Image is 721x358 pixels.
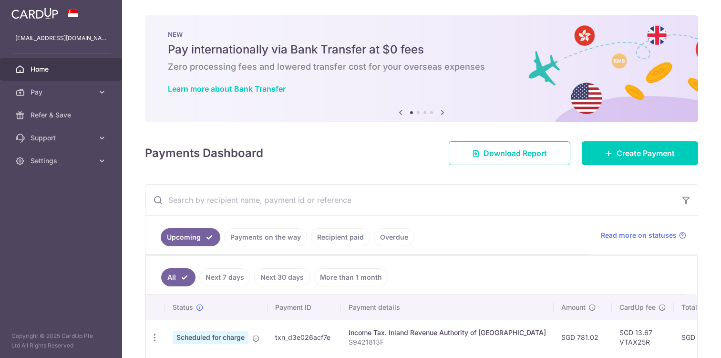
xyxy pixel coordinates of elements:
[161,268,196,286] a: All
[161,228,220,246] a: Upcoming
[311,228,370,246] a: Recipient paid
[612,320,674,355] td: SGD 13.67 VTAX25R
[484,147,547,159] span: Download Report
[341,295,554,320] th: Payment details
[168,31,675,38] p: NEW
[619,303,656,312] span: CardUp fee
[268,320,341,355] td: txn_d3e026acf7e
[168,61,675,73] h6: Zero processing fees and lowered transfer cost for your overseas expenses
[145,145,263,162] h4: Payments Dashboard
[554,320,612,355] td: SGD 781.02
[349,328,546,337] div: Income Tax. Inland Revenue Authority of [GEOGRAPHIC_DATA]
[31,87,93,97] span: Pay
[173,303,193,312] span: Status
[681,303,713,312] span: Total amt.
[15,33,107,43] p: [EMAIL_ADDRESS][DOMAIN_NAME]
[314,268,388,286] a: More than 1 month
[254,268,310,286] a: Next 30 days
[374,228,414,246] a: Overdue
[224,228,307,246] a: Payments on the way
[601,231,677,240] span: Read more on statuses
[145,15,698,122] img: Bank transfer banner
[199,268,250,286] a: Next 7 days
[349,337,546,347] p: S9421813F
[582,141,698,165] a: Create Payment
[268,295,341,320] th: Payment ID
[168,42,675,57] h5: Pay internationally via Bank Transfer at $0 fees
[31,133,93,143] span: Support
[31,156,93,166] span: Settings
[168,84,286,94] a: Learn more about Bank Transfer
[145,185,675,215] input: Search by recipient name, payment id or reference
[561,303,586,312] span: Amount
[31,110,93,120] span: Refer & Save
[601,231,686,240] a: Read more on statuses
[617,147,675,159] span: Create Payment
[31,64,93,74] span: Home
[173,331,248,344] span: Scheduled for charge
[11,8,58,19] img: CardUp
[449,141,570,165] a: Download Report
